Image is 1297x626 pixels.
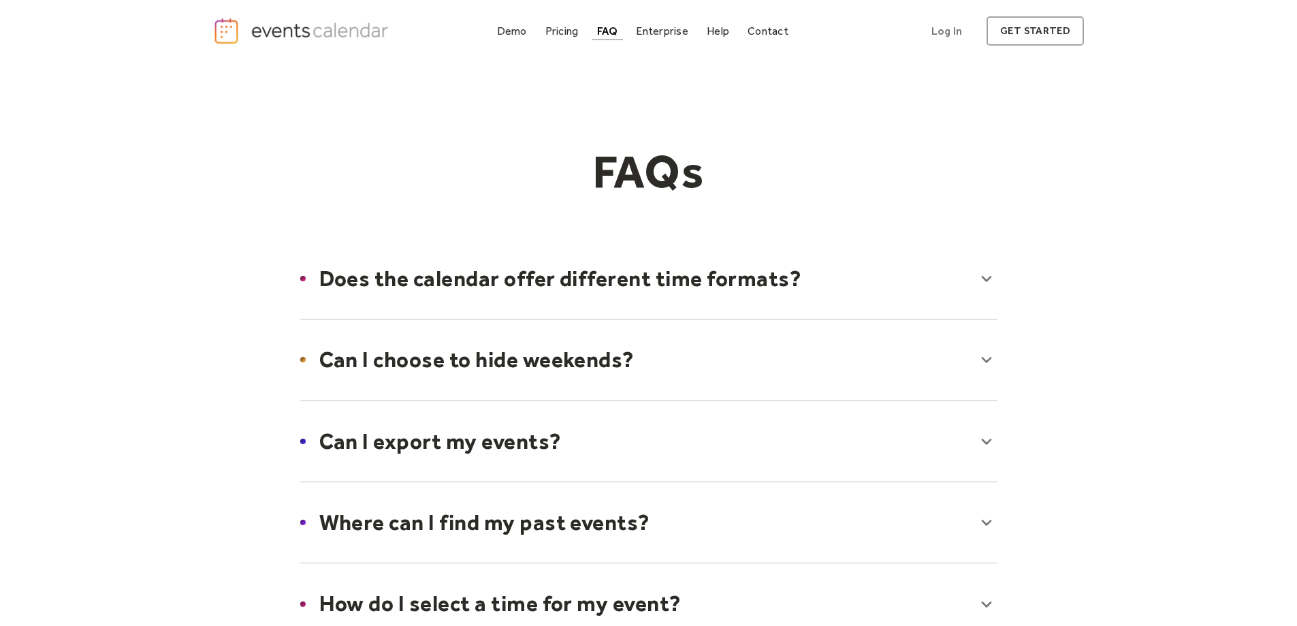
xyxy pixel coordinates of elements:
a: Contact [742,22,794,40]
a: Demo [492,22,532,40]
h1: FAQs [387,144,910,200]
a: home [213,17,393,45]
a: Help [701,22,735,40]
a: Enterprise [630,22,693,40]
a: Pricing [540,22,584,40]
div: Help [707,27,729,35]
div: Enterprise [636,27,688,35]
div: Pricing [545,27,579,35]
a: get started [987,16,1084,46]
div: FAQ [597,27,618,35]
div: Demo [497,27,527,35]
a: FAQ [592,22,624,40]
div: Contact [748,27,788,35]
a: Log In [918,16,976,46]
